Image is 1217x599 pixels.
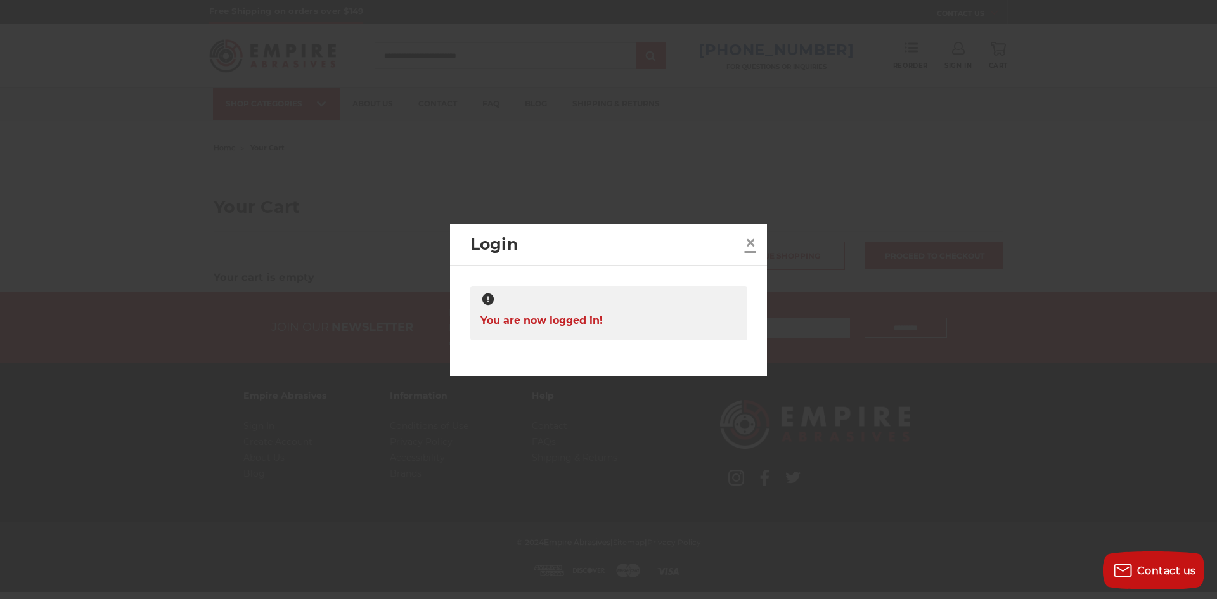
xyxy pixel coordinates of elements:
h2: Login [470,233,740,257]
span: Contact us [1137,565,1196,577]
a: Close [740,233,761,253]
span: You are now logged in! [480,308,603,333]
button: Contact us [1103,551,1204,589]
span: × [745,230,756,255]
